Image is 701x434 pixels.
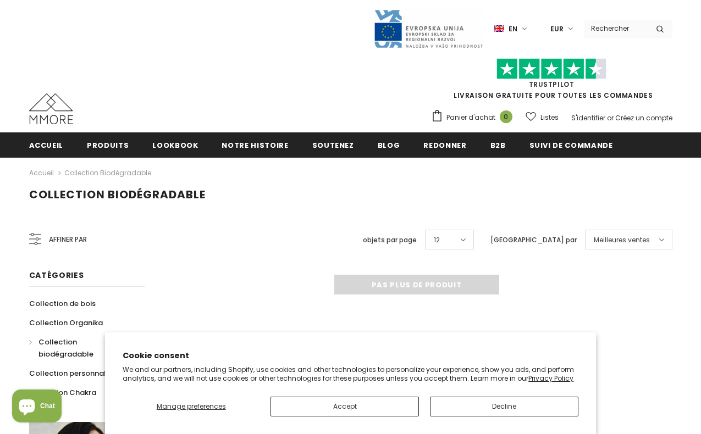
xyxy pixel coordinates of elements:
[222,132,288,157] a: Notre histoire
[500,110,512,123] span: 0
[431,63,672,100] span: LIVRAISON GRATUITE POUR TOUTES LES COMMANDES
[29,294,96,313] a: Collection de bois
[373,24,483,33] a: Javni Razpis
[490,140,506,151] span: B2B
[378,140,400,151] span: Blog
[529,80,575,89] a: TrustPilot
[29,140,64,151] span: Accueil
[373,9,483,49] img: Javni Razpis
[529,140,613,151] span: Suivi de commande
[29,387,96,398] span: Collection Chakra
[87,140,129,151] span: Produits
[607,113,614,123] span: or
[29,332,133,364] a: Collection biodégradable
[87,132,129,157] a: Produits
[152,132,198,157] a: Lookbook
[64,168,151,177] a: Collection biodégradable
[29,368,120,379] span: Collection personnalisée
[423,140,466,151] span: Redonner
[123,365,578,382] p: We and our partners, including Shopify, use cookies and other technologies to personalize your ex...
[423,132,466,157] a: Redonner
[157,402,226,411] span: Manage preferences
[430,397,578,416] button: Decline
[526,108,559,127] a: Listes
[29,364,120,383] a: Collection personnalisée
[29,313,103,332] a: Collection Organika
[222,140,288,151] span: Notre histoire
[49,233,87,246] span: Affiner par
[584,20,648,36] input: Search Site
[594,235,650,246] span: Meilleures ventes
[571,113,605,123] a: S'identifier
[509,24,517,35] span: en
[29,318,103,328] span: Collection Organika
[550,24,564,35] span: EUR
[312,132,354,157] a: soutenez
[312,140,354,151] span: soutenez
[434,235,440,246] span: 12
[29,132,64,157] a: Accueil
[152,140,198,151] span: Lookbook
[615,113,672,123] a: Créez un compte
[529,132,613,157] a: Suivi de commande
[123,350,578,361] h2: Cookie consent
[528,374,573,383] a: Privacy Policy
[378,132,400,157] a: Blog
[29,298,96,309] span: Collection de bois
[490,132,506,157] a: B2B
[9,390,65,425] inbox-online-store-chat: Shopify online store chat
[38,337,93,359] span: Collection biodégradable
[431,109,518,126] a: Panier d'achat 0
[29,383,96,402] a: Collection Chakra
[490,235,577,246] label: [GEOGRAPHIC_DATA] par
[29,166,54,180] a: Accueil
[496,58,606,80] img: Faites confiance aux étoiles pilotes
[29,270,84,281] span: Catégories
[363,235,417,246] label: objets par page
[29,93,73,124] img: Cas MMORE
[123,397,260,416] button: Manage preferences
[494,24,504,34] img: i-lang-1.png
[271,397,419,416] button: Accept
[29,187,206,202] span: Collection biodégradable
[446,112,495,123] span: Panier d'achat
[540,112,559,123] span: Listes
